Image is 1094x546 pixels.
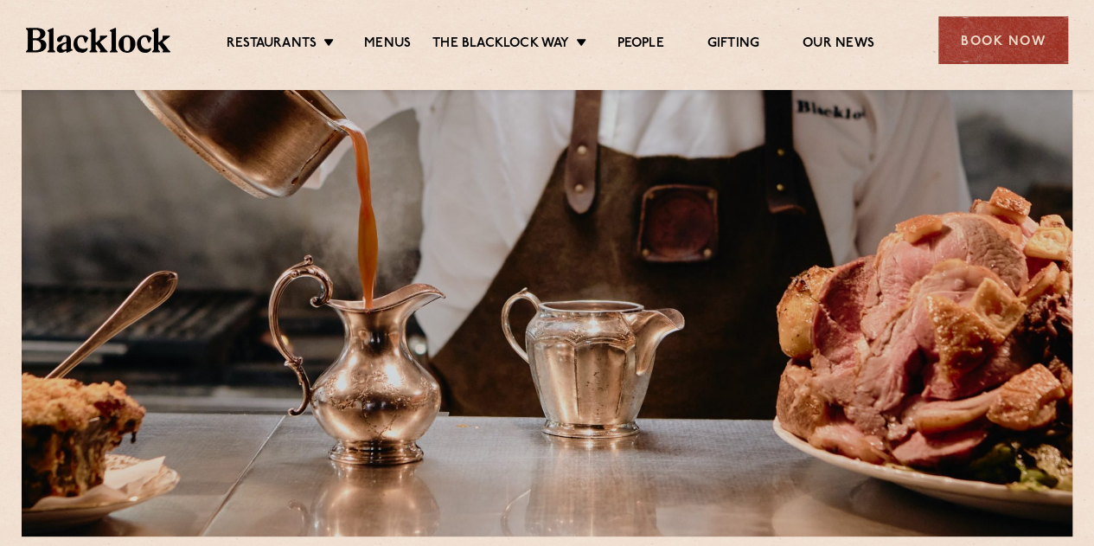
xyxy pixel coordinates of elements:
[617,35,663,55] a: People
[432,35,569,55] a: The Blacklock Way
[227,35,317,55] a: Restaurants
[707,35,759,55] a: Gifting
[803,35,874,55] a: Our News
[364,35,411,55] a: Menus
[938,16,1068,64] div: Book Now
[26,28,170,52] img: BL_Textured_Logo-footer-cropped.svg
